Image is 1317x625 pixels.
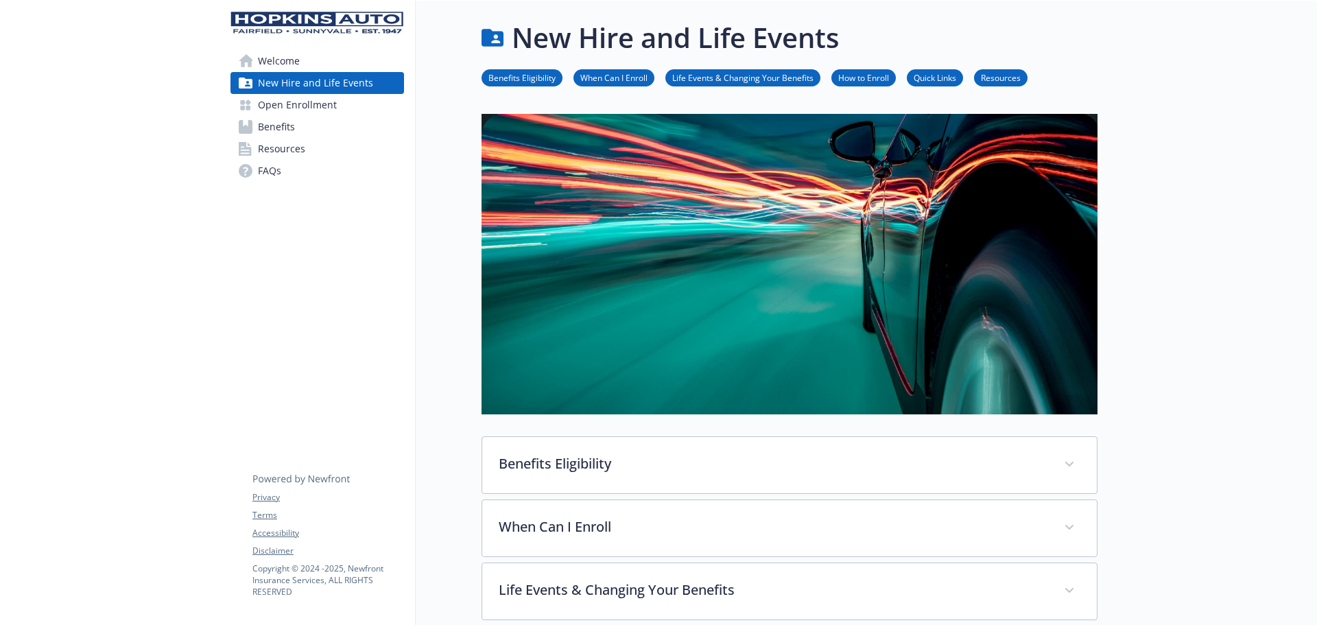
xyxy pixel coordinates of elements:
a: New Hire and Life Events [230,72,404,94]
a: Welcome [230,50,404,72]
p: Copyright © 2024 - 2025 , Newfront Insurance Services, ALL RIGHTS RESERVED [252,563,403,598]
div: Benefits Eligibility [482,437,1097,493]
span: New Hire and Life Events [258,72,373,94]
a: Benefits [230,116,404,138]
a: Quick Links [907,71,963,84]
a: FAQs [230,160,404,182]
p: Life Events & Changing Your Benefits [499,580,1047,600]
h1: New Hire and Life Events [512,17,839,58]
div: When Can I Enroll [482,500,1097,556]
a: Terms [252,509,403,521]
a: When Can I Enroll [573,71,654,84]
a: Privacy [252,491,403,504]
a: Resources [230,138,404,160]
span: Resources [258,138,305,160]
a: Resources [974,71,1028,84]
a: Open Enrollment [230,94,404,116]
a: Benefits Eligibility [482,71,562,84]
span: FAQs [258,160,281,182]
a: Disclaimer [252,545,403,557]
p: Benefits Eligibility [499,453,1047,474]
a: Accessibility [252,527,403,539]
span: Open Enrollment [258,94,337,116]
img: new hire page banner [482,114,1097,414]
p: When Can I Enroll [499,517,1047,537]
a: Life Events & Changing Your Benefits [665,71,820,84]
span: Welcome [258,50,300,72]
a: How to Enroll [831,71,896,84]
div: Life Events & Changing Your Benefits [482,563,1097,620]
span: Benefits [258,116,295,138]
